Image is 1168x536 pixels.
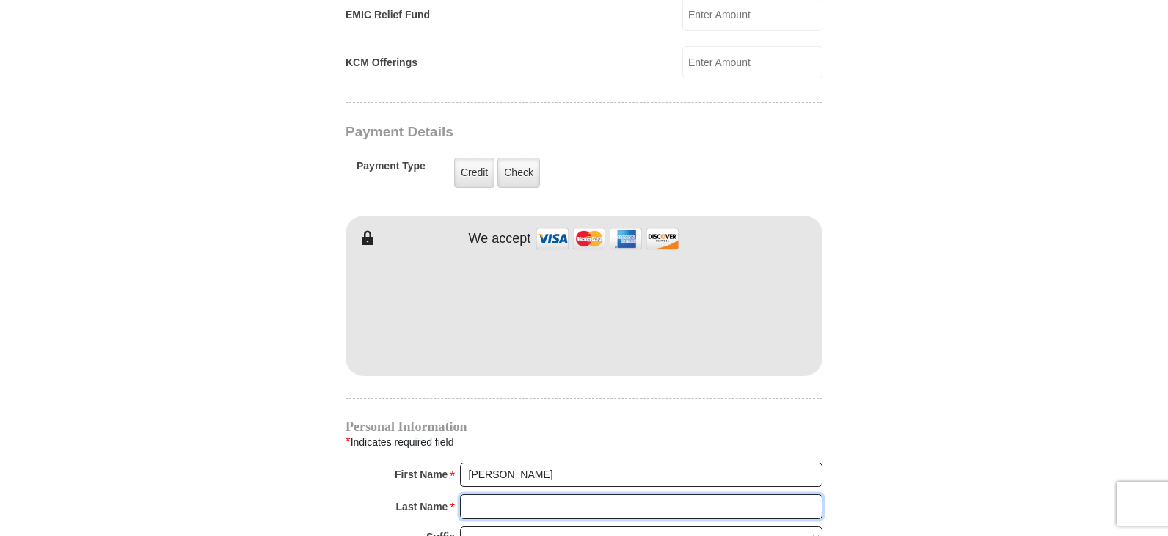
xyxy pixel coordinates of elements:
strong: First Name [395,464,448,485]
h3: Payment Details [346,124,720,141]
h4: Personal Information [346,421,822,433]
input: Enter Amount [682,46,822,78]
label: KCM Offerings [346,55,417,70]
h4: We accept [469,231,531,247]
div: Indicates required field [346,433,822,452]
label: Check [497,158,540,188]
img: credit cards accepted [534,223,681,254]
label: Credit [454,158,494,188]
strong: Last Name [396,496,448,517]
label: EMIC Relief Fund [346,7,430,23]
h5: Payment Type [357,160,426,180]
